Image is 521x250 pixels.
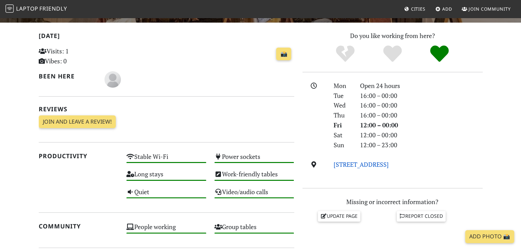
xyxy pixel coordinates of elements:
[334,160,389,168] a: [STREET_ADDRESS]
[104,71,121,88] img: blank-535327c66bd565773addf3077783bbfce4b00ec00e9fd257753287c682c7fa38.png
[330,100,356,110] div: Wed
[356,100,487,110] div: 16:00 – 00:00
[411,6,425,12] span: Cities
[322,45,369,63] div: No
[210,151,298,168] div: Power sockets
[16,5,38,12] span: Laptop
[397,211,446,221] a: Report closed
[356,130,487,140] div: 12:00 – 00:00
[122,186,210,204] div: Quiet
[442,6,452,12] span: Add
[39,223,119,230] h2: Community
[356,110,487,120] div: 16:00 – 00:00
[39,152,119,160] h2: Productivity
[330,120,356,130] div: Fri
[318,211,360,221] a: Update page
[330,81,356,91] div: Mon
[39,105,294,113] h2: Reviews
[104,75,121,83] span: Ben S
[5,4,14,13] img: LaptopFriendly
[369,45,416,63] div: Yes
[416,45,463,63] div: Definitely!
[330,130,356,140] div: Sat
[401,3,428,15] a: Cities
[210,186,298,204] div: Video/audio calls
[330,110,356,120] div: Thu
[469,6,511,12] span: Join Community
[39,115,116,128] a: Join and leave a review!
[356,120,487,130] div: 12:00 – 00:00
[39,32,294,42] h2: [DATE]
[276,48,291,61] a: 📸
[459,3,513,15] a: Join Community
[39,5,67,12] span: Friendly
[302,197,483,207] p: Missing or incorrect information?
[39,73,97,80] h2: Been here
[356,140,487,150] div: 12:00 – 23:00
[5,3,67,15] a: LaptopFriendly LaptopFriendly
[122,151,210,168] div: Stable Wi-Fi
[330,140,356,150] div: Sun
[39,46,119,66] p: Visits: 1 Vibes: 0
[433,3,455,15] a: Add
[356,81,487,91] div: Open 24 hours
[302,31,483,41] p: Do you like working from here?
[330,91,356,101] div: Tue
[122,168,210,186] div: Long stays
[210,168,298,186] div: Work-friendly tables
[356,91,487,101] div: 16:00 – 00:00
[210,221,298,239] div: Group tables
[122,221,210,239] div: People working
